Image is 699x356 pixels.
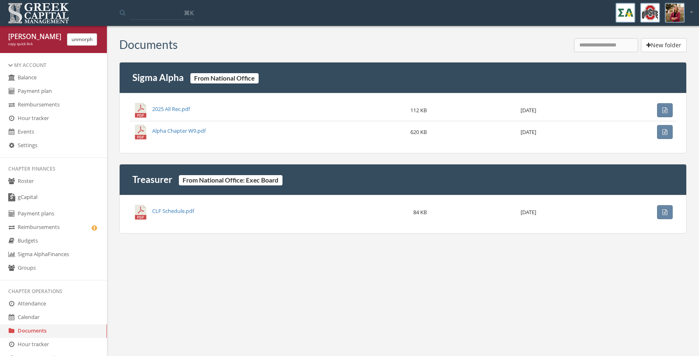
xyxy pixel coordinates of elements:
[521,128,536,136] span: [DATE]
[410,106,427,114] span: 112 KB
[67,33,97,46] button: unmorph
[133,205,148,220] img: CLF Schedule.pdf
[179,175,282,185] span: From National Office: Exec Board
[190,73,259,83] span: From National Office
[521,208,536,216] span: [DATE]
[133,125,148,139] img: Alpha Chapter W9.pdf
[413,208,427,216] span: 84 KB
[8,42,61,47] div: copy quick link
[641,38,687,52] button: New folder
[152,127,206,134] a: Alpha Chapter W9.pdf
[132,72,184,83] a: Sigma Alpha
[8,32,61,42] div: [PERSON_NAME] [PERSON_NAME]
[8,62,99,69] div: My Account
[133,103,148,118] img: 2025 All Rec.pdf
[132,174,172,185] a: Treasurer
[184,9,194,17] span: ⌘K
[521,106,536,114] span: [DATE]
[119,38,178,51] h3: Documents
[152,105,190,113] a: 2025 All Rec.pdf
[410,128,427,136] span: 620 KB
[152,207,194,215] a: CLF Schedule.pdf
